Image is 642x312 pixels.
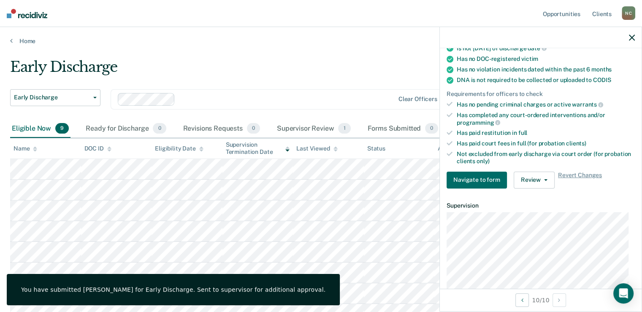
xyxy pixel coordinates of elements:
[457,151,635,165] div: Not excluded from early discharge via court order (for probation clients
[14,145,37,152] div: Name
[558,172,602,189] span: Revert Changes
[613,283,634,304] div: Open Intercom Messenger
[155,145,203,152] div: Eligibility Date
[84,120,168,138] div: Ready for Discharge
[553,293,566,307] button: Next Opportunity
[457,129,635,137] div: Has paid restitution in
[457,140,635,147] div: Has paid court fees in full (for probation
[181,120,262,138] div: Revisions Requests
[153,123,166,134] span: 0
[447,90,635,98] div: Requirements for officers to check
[366,120,440,138] div: Forms Submitted
[398,96,437,103] div: Clear officers
[593,77,611,83] span: CODIS
[10,120,70,138] div: Eligible Now
[275,120,352,138] div: Supervisor Review
[447,172,510,189] a: Navigate to form link
[226,141,290,156] div: Supervision Termination Date
[447,202,635,209] dt: Supervision
[521,55,538,62] span: victim
[457,66,635,73] div: Has no violation incidents dated within the past 6
[10,37,632,45] a: Home
[367,145,385,152] div: Status
[55,123,69,134] span: 9
[518,129,527,136] span: full
[457,112,635,126] div: Has completed any court-ordered interventions and/or
[438,145,477,152] div: Assigned to
[21,286,325,293] div: You have submitted [PERSON_NAME] for Early Discharge. Sent to supervisor for additional approval.
[515,293,529,307] button: Previous Opportunity
[566,140,586,147] span: clients)
[457,101,635,108] div: Has no pending criminal charges or active
[440,289,642,311] div: 10 / 10
[338,123,350,134] span: 1
[84,145,111,152] div: DOC ID
[528,45,546,52] span: date
[425,123,438,134] span: 0
[591,66,612,73] span: months
[572,101,603,108] span: warrants
[457,44,635,52] div: Is not [DATE] of discharge
[457,55,635,63] div: Has no DOC-registered
[247,123,260,134] span: 0
[14,94,90,101] span: Early Discharge
[10,58,492,82] div: Early Discharge
[477,158,490,164] span: only)
[296,145,337,152] div: Last Viewed
[7,9,47,18] img: Recidiviz
[457,119,500,126] span: programming
[457,77,635,84] div: DNA is not required to be collected or uploaded to
[514,172,555,189] button: Review
[622,6,635,20] div: N C
[447,172,507,189] button: Navigate to form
